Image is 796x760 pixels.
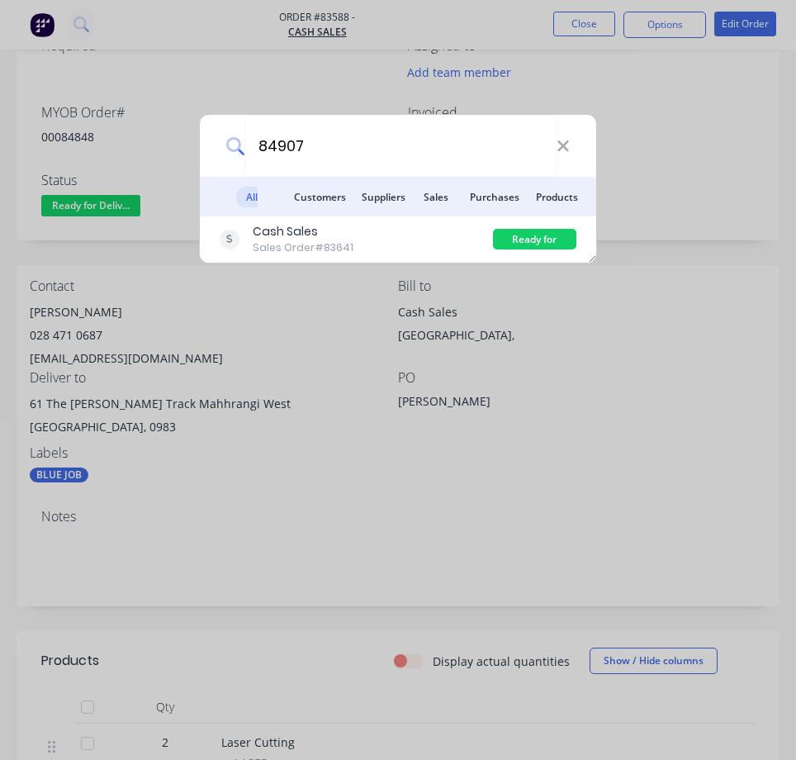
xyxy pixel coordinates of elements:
[414,187,458,207] span: Sales
[253,240,353,255] div: Sales Order #83641
[284,187,356,207] span: Customers
[460,187,529,207] span: Purchases
[244,115,557,177] input: Start typing a customer or supplier name to create a new order...
[253,223,353,240] div: Cash Sales
[225,187,268,248] span: All results
[352,187,415,207] span: Suppliers
[493,229,576,249] div: Ready for Delivery
[526,187,588,207] span: Products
